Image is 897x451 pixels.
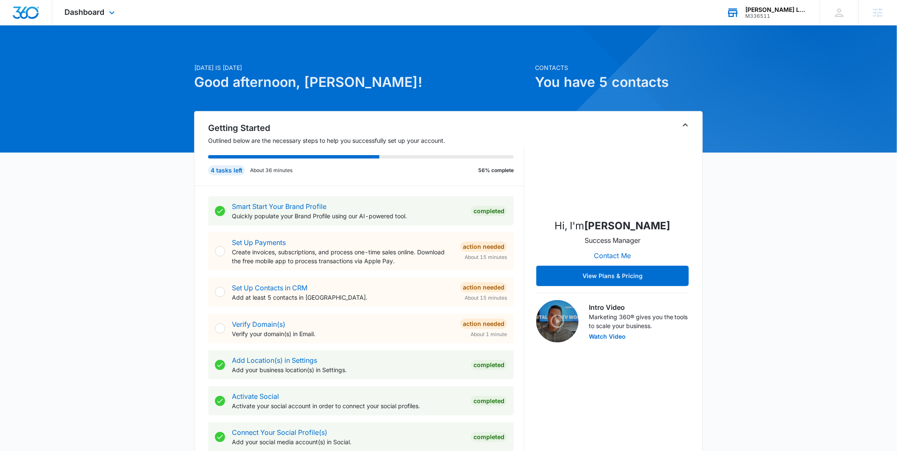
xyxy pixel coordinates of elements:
[471,206,507,216] div: Completed
[84,49,91,56] img: tab_keywords_by_traffic_grey.svg
[194,63,530,72] p: [DATE] is [DATE]
[460,282,507,292] div: Action Needed
[232,284,307,292] a: Set Up Contacts in CRM
[465,253,507,261] span: About 15 minutes
[14,22,20,29] img: website_grey.svg
[94,50,143,56] div: Keywords by Traffic
[208,136,524,145] p: Outlined below are the necessary steps to help you successfully set up your account.
[460,242,507,252] div: Action Needed
[232,428,327,437] a: Connect Your Social Profile(s)
[194,72,530,92] h1: Good afternoon, [PERSON_NAME]!
[536,300,579,342] img: Intro Video
[232,293,454,302] p: Add at least 5 contacts in [GEOGRAPHIC_DATA].
[250,167,292,174] p: About 36 minutes
[471,396,507,406] div: Completed
[536,266,689,286] button: View Plans & Pricing
[232,212,464,220] p: Quickly populate your Brand Profile using our AI-powered tool.
[232,320,285,329] a: Verify Domain(s)
[471,360,507,370] div: Completed
[232,238,286,247] a: Set Up Payments
[478,167,514,174] p: 56% complete
[232,356,317,365] a: Add Location(s) in Settings
[14,14,20,20] img: logo_orange.svg
[65,8,105,17] span: Dashboard
[232,329,454,338] p: Verify your domain(s) in Email.
[589,312,689,330] p: Marketing 360® gives you the tools to scale your business.
[746,13,808,19] div: account id
[746,6,808,13] div: account name
[465,294,507,302] span: About 15 minutes
[555,218,671,234] p: Hi, I'm
[535,72,703,92] h1: You have 5 contacts
[232,365,464,374] p: Add your business location(s) in Settings.
[570,127,655,212] img: Alexis Austere
[471,331,507,338] span: About 1 minute
[589,302,689,312] h3: Intro Video
[585,220,671,232] strong: [PERSON_NAME]
[24,14,42,20] div: v 4.0.25
[535,63,703,72] p: Contacts
[232,401,464,410] p: Activate your social account in order to connect your social profiles.
[471,432,507,442] div: Completed
[460,319,507,329] div: Action Needed
[232,437,464,446] p: Add your social media account(s) in Social.
[208,165,245,175] div: 4 tasks left
[585,235,641,245] p: Success Manager
[589,334,626,340] button: Watch Video
[32,50,76,56] div: Domain Overview
[23,49,30,56] img: tab_domain_overview_orange.svg
[680,120,691,130] button: Toggle Collapse
[232,392,279,401] a: Activate Social
[22,22,93,29] div: Domain: [DOMAIN_NAME]
[208,122,524,134] h2: Getting Started
[232,248,454,265] p: Create invoices, subscriptions, and process one-time sales online. Download the free mobile app t...
[232,202,326,211] a: Smart Start Your Brand Profile
[586,245,640,266] button: Contact Me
